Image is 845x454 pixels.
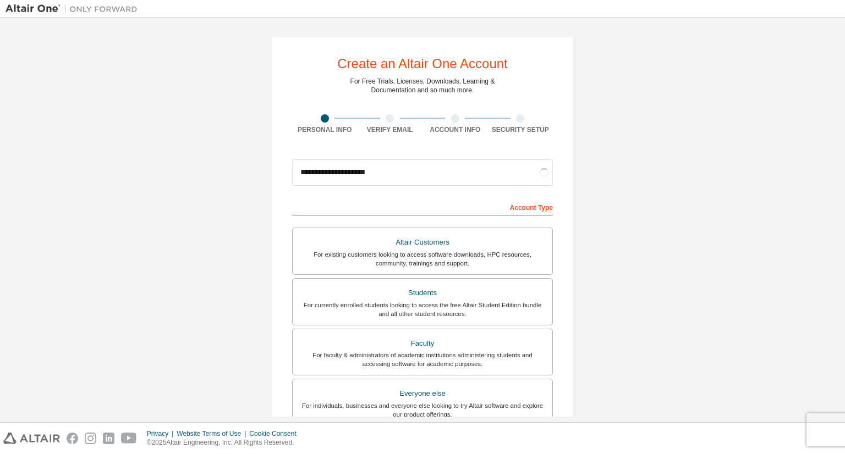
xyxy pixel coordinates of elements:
div: Cookie Consent [249,429,303,438]
div: Privacy [147,429,177,438]
img: facebook.svg [67,433,78,444]
img: altair_logo.svg [3,433,60,444]
img: linkedin.svg [103,433,114,444]
img: instagram.svg [85,433,96,444]
div: Altair Customers [299,235,546,250]
div: For individuals, businesses and everyone else looking to try Altair software and explore our prod... [299,401,546,419]
div: For currently enrolled students looking to access the free Altair Student Edition bundle and all ... [299,301,546,318]
img: youtube.svg [121,433,137,444]
div: Students [299,285,546,301]
div: Personal Info [292,125,358,134]
p: © 2025 Altair Engineering, Inc. All Rights Reserved. [147,438,303,447]
div: Account Info [422,125,488,134]
div: For Free Trials, Licenses, Downloads, Learning & Documentation and so much more. [350,77,495,95]
div: Account Type [292,198,553,215]
div: Security Setup [488,125,553,134]
div: For faculty & administrators of academic institutions administering students and accessing softwa... [299,351,546,368]
img: Altair One [6,3,143,14]
div: Faculty [299,336,546,351]
div: Create an Altair One Account [337,57,508,70]
div: Verify Email [358,125,423,134]
div: Everyone else [299,386,546,401]
div: For existing customers looking to access software downloads, HPC resources, community, trainings ... [299,250,546,268]
div: Website Terms of Use [177,429,249,438]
